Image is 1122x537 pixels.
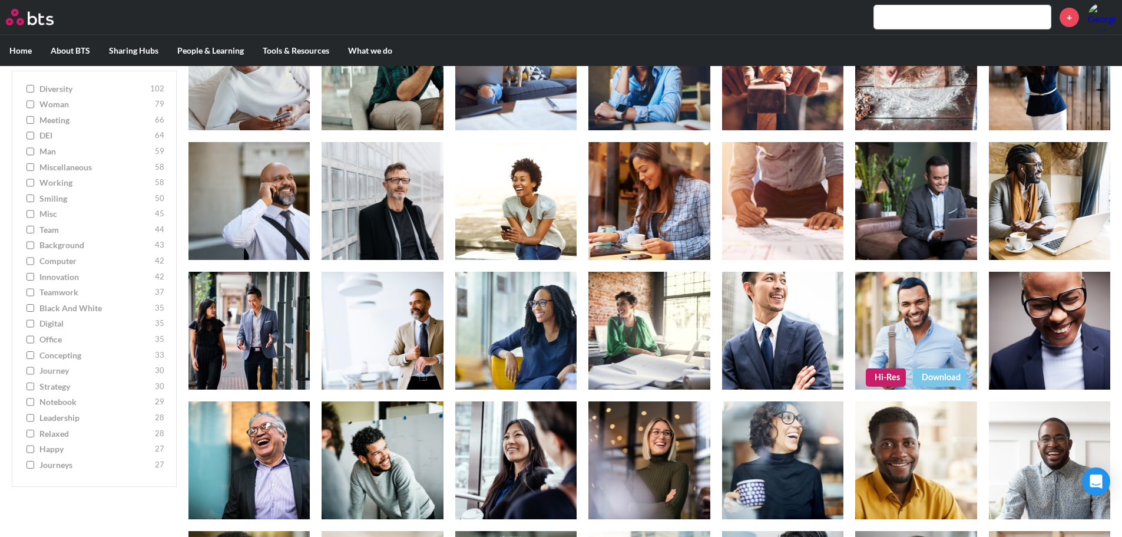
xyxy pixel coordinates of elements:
img: Georgia Rapley [1088,3,1116,31]
span: 35 [155,318,164,330]
span: 44 [155,224,164,236]
span: 42 [155,271,164,283]
a: Profile [1088,3,1116,31]
input: leadership 28 [27,414,34,422]
span: miscellaneous [39,162,152,173]
label: What we do [339,35,402,66]
span: smiling [39,193,152,205]
span: 35 [155,302,164,314]
span: 27 [155,444,164,456]
span: man [39,146,152,157]
span: journey [39,365,152,377]
span: 35 [155,334,164,346]
span: 66 [155,114,164,126]
span: computer [39,256,152,268]
span: diversity [39,83,147,95]
input: smiling 50 [27,195,34,203]
span: 37 [155,287,164,299]
input: DEI 64 [27,132,34,140]
span: leadership [39,412,152,424]
input: relaxed 28 [27,430,34,438]
input: office 35 [27,336,34,344]
img: BTS Logo [6,9,54,25]
span: journeys [39,459,152,471]
span: 58 [155,177,164,189]
div: Open Intercom Messenger [1082,467,1110,496]
input: computer 42 [27,258,34,266]
input: meeting 66 [27,116,34,124]
span: happy [39,444,152,456]
input: strategy 30 [27,383,34,391]
a: Download [913,368,967,386]
input: woman 79 [27,101,34,109]
span: digital [39,318,152,330]
input: teamwork 37 [27,289,34,297]
input: man 59 [27,147,34,156]
input: digital 35 [27,320,34,328]
span: 28 [155,412,164,424]
a: Go home [6,9,75,25]
span: 58 [155,162,164,173]
input: miscellaneous 58 [27,163,34,172]
span: woman [39,99,152,111]
a: + [1060,8,1079,27]
span: strategy [39,381,152,393]
a: Hi-Res [866,368,906,386]
input: happy 27 [27,446,34,454]
label: People & Learning [168,35,253,66]
input: misc 45 [27,210,34,219]
span: concepting [39,350,152,361]
span: background [39,240,152,252]
span: innovation [39,271,152,283]
span: Black and White [39,302,152,314]
span: 33 [155,350,164,361]
span: meeting [39,114,152,126]
input: working 58 [27,179,34,187]
input: journeys 27 [27,461,34,469]
span: 79 [155,99,164,111]
span: misc [39,209,152,220]
input: innovation 42 [27,273,34,281]
span: relaxed [39,428,152,440]
input: notebook 29 [27,398,34,407]
input: background 43 [27,242,34,250]
span: 28 [155,428,164,440]
span: 45 [155,209,164,220]
span: 30 [155,365,164,377]
span: 29 [155,397,164,408]
span: notebook [39,397,152,408]
span: DEI [39,130,152,142]
label: About BTS [41,35,100,66]
span: 27 [155,459,164,471]
input: journey 30 [27,367,34,375]
span: 30 [155,381,164,393]
label: Tools & Resources [253,35,339,66]
input: diversity 102 [27,85,34,93]
span: office [39,334,152,346]
span: 102 [150,83,164,95]
span: team [39,224,152,236]
input: concepting 33 [27,351,34,360]
span: 50 [155,193,164,205]
span: 64 [155,130,164,142]
label: Sharing Hubs [100,35,168,66]
span: 59 [155,146,164,157]
span: teamwork [39,287,152,299]
span: 43 [155,240,164,252]
input: team 44 [27,226,34,234]
span: working [39,177,152,189]
span: 42 [155,256,164,268]
input: Black and White 35 [27,304,34,312]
